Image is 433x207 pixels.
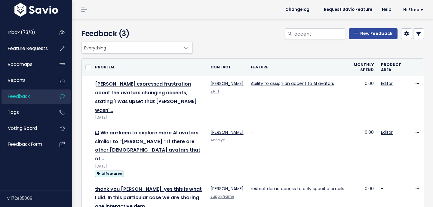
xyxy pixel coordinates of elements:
[251,186,344,192] a: restrict demo access to only specific emails
[251,80,334,86] a: Ability to assign an accent to AI avatars
[2,74,50,87] a: Reports
[8,109,19,115] span: Tags
[247,59,348,76] th: Feature
[396,5,428,14] a: Hi Efma
[2,42,50,55] a: Feature Requests
[95,170,124,177] a: ai features
[2,137,50,151] a: Feedback form
[95,163,203,170] div: [DATE]
[8,93,30,99] span: Feedback
[377,59,407,76] th: Product Area
[95,129,200,162] a: We are keen to explore more AI avatars similar to “[PERSON_NAME].” If there are other [DEMOGRAPHI...
[8,61,32,67] span: Roadmaps
[2,26,50,39] a: Inbox (73/0)
[381,129,393,135] a: Editor
[349,28,398,39] a: New Feedback
[348,76,378,125] td: 0.00
[377,5,396,14] a: Help
[2,121,50,135] a: Voting Board
[294,28,345,39] input: Search feedback...
[95,171,124,177] span: ai features
[210,138,226,143] a: Accelya
[95,114,203,121] div: [DATE]
[210,80,244,86] a: [PERSON_NAME]
[210,89,220,94] a: Zellis
[91,59,207,76] th: Problem
[348,125,378,181] td: 0.00
[403,8,423,12] span: Hi Efma
[210,129,244,135] a: [PERSON_NAME]
[8,77,26,83] span: Reports
[2,105,50,119] a: Tags
[247,125,348,181] td: -
[82,42,180,53] span: Everything
[7,190,72,206] div: v.172e35009
[8,29,35,36] span: Inbox (73/0)
[2,58,50,71] a: Roadmaps
[13,3,60,17] img: logo-white.9d6f32f41409.svg
[381,80,393,86] a: Editor
[2,89,50,103] a: Feedback
[8,125,37,131] span: Voting Board
[95,80,197,113] a: [PERSON_NAME] expressed frustration about the avatars changing accents, stating 'I was upset that...
[348,59,378,76] th: Monthly spend
[8,141,42,147] span: Feedback form
[210,194,234,199] a: Supplyframe
[285,8,309,12] span: Changelog
[8,45,48,52] span: Feature Requests
[319,5,377,14] a: Request Savio Feature
[210,186,244,192] a: [PERSON_NAME]
[81,28,190,39] h4: Feedback (3)
[81,42,193,54] span: Everything
[207,59,247,76] th: Contact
